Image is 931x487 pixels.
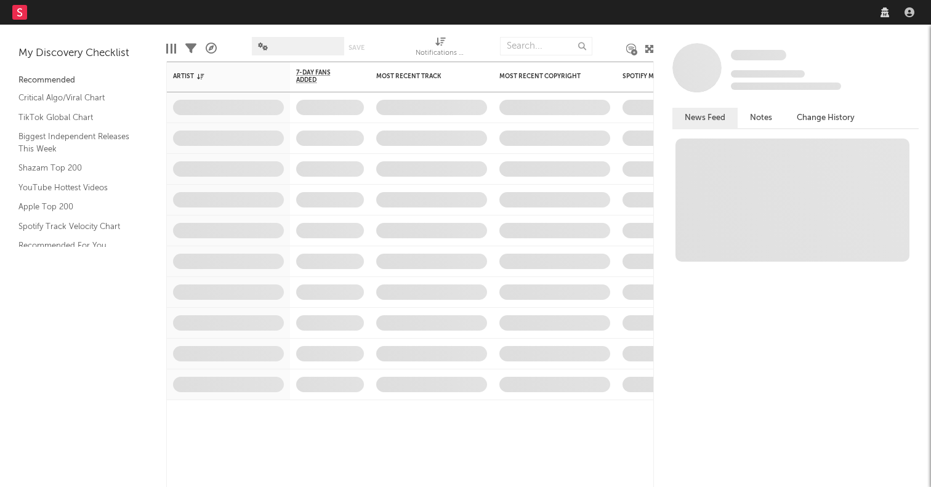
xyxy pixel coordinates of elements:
div: Most Recent Track [376,73,469,80]
button: Save [349,44,365,51]
div: Artist [173,73,265,80]
a: Spotify Track Velocity Chart [18,220,135,233]
a: YouTube Hottest Videos [18,181,135,195]
div: Recommended [18,73,148,88]
button: Notes [738,108,784,128]
a: Some Artist [731,49,786,62]
span: Tracking Since: [DATE] [731,70,805,78]
a: Shazam Top 200 [18,161,135,175]
input: Search... [500,37,592,55]
div: Spotify Monthly Listeners [623,73,715,80]
a: Recommended For You [18,239,135,252]
div: Edit Columns [166,31,176,66]
span: 7-Day Fans Added [296,69,345,84]
span: Some Artist [731,50,786,60]
a: Apple Top 200 [18,200,135,214]
div: A&R Pipeline [206,31,217,66]
div: Notifications (Artist) [416,31,465,66]
span: 0 fans last week [731,83,841,90]
div: Most Recent Copyright [499,73,592,80]
a: Critical Algo/Viral Chart [18,91,135,105]
a: TikTok Global Chart [18,111,135,124]
button: News Feed [672,108,738,128]
div: My Discovery Checklist [18,46,148,61]
button: Change History [784,108,867,128]
div: Filters [185,31,196,66]
div: Notifications (Artist) [416,46,465,61]
a: Biggest Independent Releases This Week [18,130,135,155]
